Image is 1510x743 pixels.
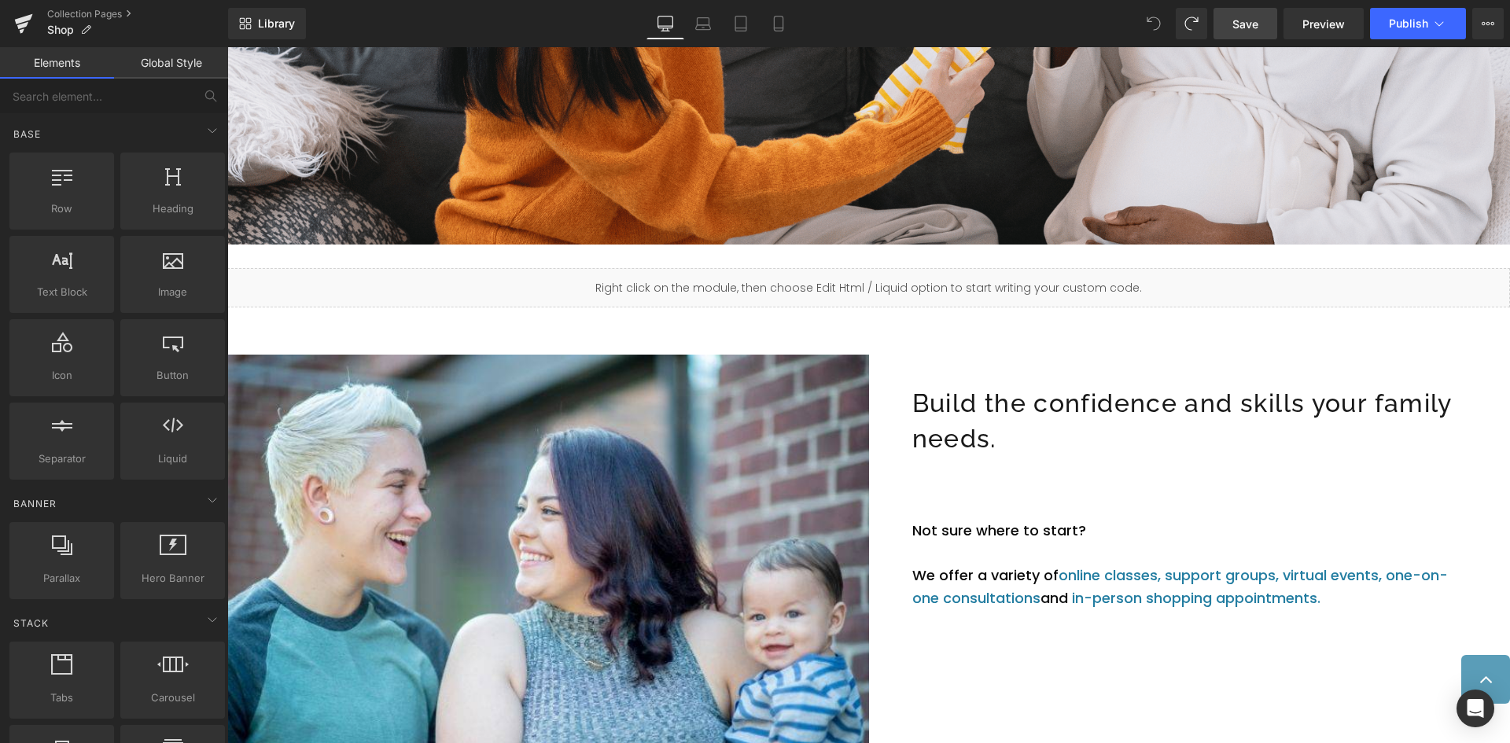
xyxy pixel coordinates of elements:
span: Publish [1389,17,1428,30]
a: Laptop [684,8,722,39]
span: Stack [12,616,50,631]
span: Save [1232,16,1258,32]
span: Liquid [125,451,220,467]
button: Publish [1370,8,1466,39]
font: , [1048,518,1051,538]
a: Global Style [114,47,228,79]
span: Row [14,200,109,217]
a: classes [877,518,930,538]
p: Not sure where to start? [685,473,1240,495]
span: Hero Banner [125,570,220,587]
button: Redo [1176,8,1207,39]
font: online [831,518,873,538]
span: Heading [125,200,220,217]
div: Open Intercom Messenger [1457,690,1494,727]
h1: Build the confidence and skills your family needs. [685,339,1240,410]
font: . [845,541,1093,561]
span: Preview [1302,16,1345,32]
a: support groups [937,518,1048,538]
font: , [877,518,934,538]
a: Collection Pages [47,8,228,20]
font: , [1151,518,1155,538]
span: Icon [14,367,109,384]
span: Separator [14,451,109,467]
span: Library [258,17,295,31]
span: Image [125,284,220,300]
a: Desktop [646,8,684,39]
a: New Library [228,8,306,39]
a: nts [1129,518,1151,538]
a: in-person shopping appointments [845,541,1090,561]
span: Tabs [14,690,109,706]
a: virtual eve [1055,518,1129,538]
a: Tablet [722,8,760,39]
a: Preview [1283,8,1364,39]
a: Mobile [760,8,797,39]
span: Text Block [14,284,109,300]
font: and [813,541,841,561]
span: Banner [12,496,58,511]
a: online [831,518,877,538]
span: Carousel [125,690,220,706]
p: We offer a variety of [685,517,1240,563]
span: Shop [47,24,74,36]
button: Undo [1138,8,1169,39]
span: Button [125,367,220,384]
button: More [1472,8,1504,39]
span: Parallax [14,570,109,587]
span: Base [12,127,42,142]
